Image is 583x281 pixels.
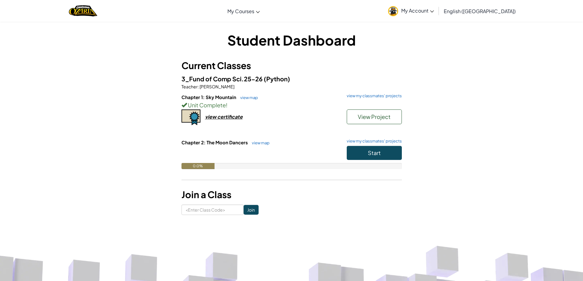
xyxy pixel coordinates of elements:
[69,5,97,17] a: Ozaria by CodeCombat logo
[264,75,290,83] span: (Python)
[227,8,254,14] span: My Courses
[181,59,402,72] h3: Current Classes
[181,84,198,89] span: Teacher
[444,8,516,14] span: English ([GEOGRAPHIC_DATA])
[385,1,437,20] a: My Account
[441,3,519,19] a: English ([GEOGRAPHIC_DATA])
[205,113,243,120] div: view certificate
[249,140,270,145] a: view map
[181,205,244,215] input: <Enter Class Code>
[198,84,199,89] span: :
[368,149,381,156] span: Start
[401,7,434,14] span: My Account
[199,84,234,89] span: [PERSON_NAME]
[181,94,237,100] span: Chapter 1: Sky Mountain
[181,163,215,169] div: 0.0%
[181,31,402,50] h1: Student Dashboard
[181,75,264,83] span: 3_Fund of Comp Sci.25-26
[358,113,391,120] span: View Project
[237,95,258,100] a: view map
[226,102,227,109] span: !
[187,102,226,109] span: Unit Complete
[244,205,259,215] input: Join
[344,139,402,143] a: view my classmates' projects
[181,109,200,125] img: certificate-icon.png
[181,188,402,202] h3: Join a Class
[181,139,249,145] span: Chapter 2: The Moon Dancers
[224,3,263,19] a: My Courses
[388,6,398,16] img: avatar
[347,109,402,124] button: View Project
[347,146,402,160] button: Start
[69,5,97,17] img: Home
[181,113,243,120] a: view certificate
[344,94,402,98] a: view my classmates' projects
